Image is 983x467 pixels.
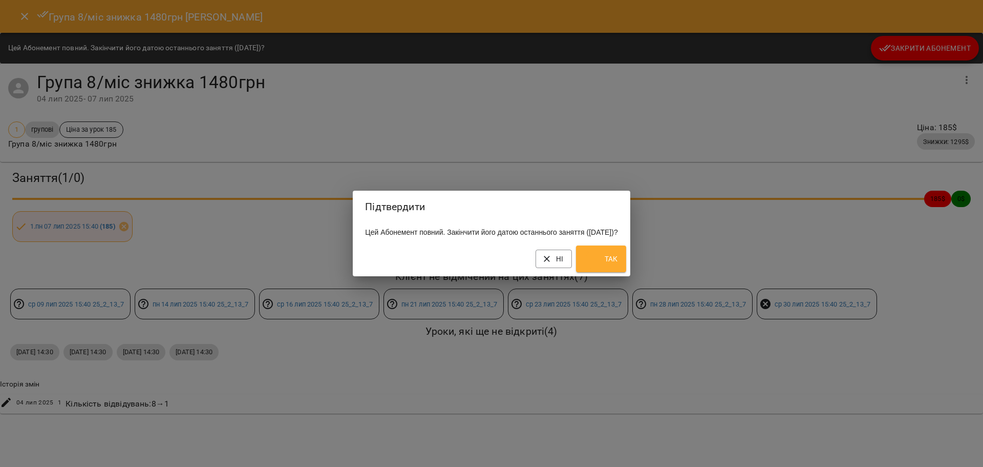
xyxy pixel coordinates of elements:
[576,246,626,272] button: Так
[544,253,564,265] span: Ні
[536,250,572,268] button: Ні
[353,223,630,241] div: Цей Абонемент повний. Закінчити його датою останнього заняття ([DATE])?
[365,199,617,215] h2: Підтвердити
[584,249,618,269] span: Так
